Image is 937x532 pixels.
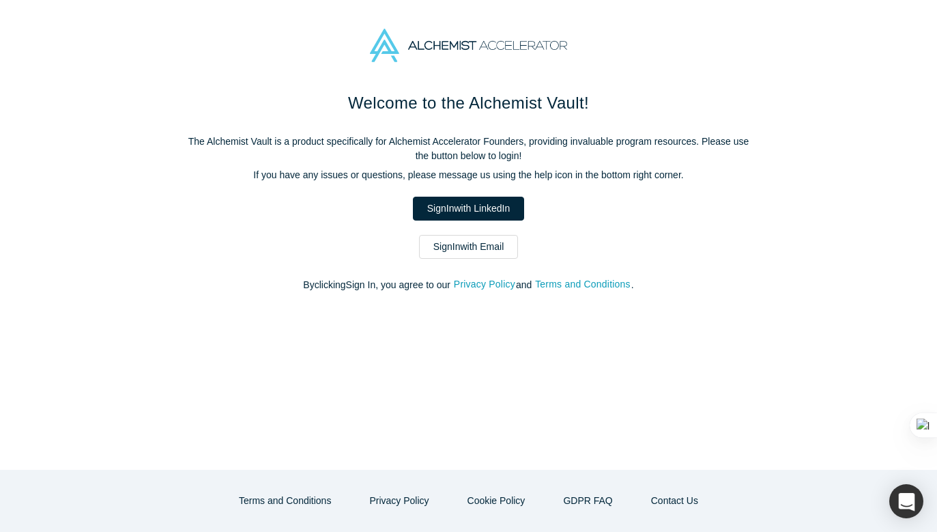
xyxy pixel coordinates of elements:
[534,277,631,292] button: Terms and Conditions
[549,489,626,513] a: GDPR FAQ
[225,489,345,513] button: Terms and Conditions
[182,91,755,115] h1: Welcome to the Alchemist Vault!
[419,235,519,259] a: SignInwith Email
[182,168,755,182] p: If you have any issues or questions, please message us using the help icon in the bottom right co...
[182,135,755,163] p: The Alchemist Vault is a product specifically for Alchemist Accelerator Founders, providing inval...
[453,277,516,292] button: Privacy Policy
[637,489,712,513] button: Contact Us
[182,278,755,292] p: By clicking Sign In , you agree to our and .
[453,489,540,513] button: Cookie Policy
[370,29,566,62] img: Alchemist Accelerator Logo
[413,197,524,221] a: SignInwith LinkedIn
[355,489,443,513] button: Privacy Policy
